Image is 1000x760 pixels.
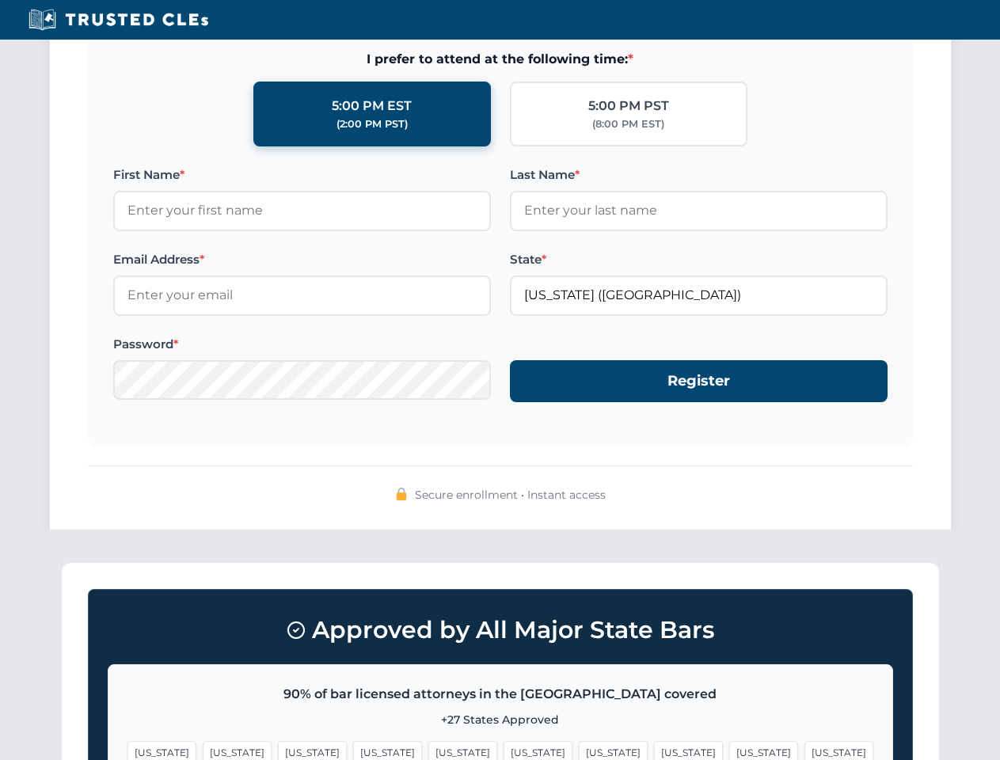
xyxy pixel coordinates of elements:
[113,49,888,70] span: I prefer to attend at the following time:
[113,275,491,315] input: Enter your email
[108,609,893,652] h3: Approved by All Major State Bars
[332,96,412,116] div: 5:00 PM EST
[510,275,888,315] input: Florida (FL)
[592,116,664,132] div: (8:00 PM EST)
[337,116,408,132] div: (2:00 PM PST)
[510,360,888,402] button: Register
[113,250,491,269] label: Email Address
[588,96,669,116] div: 5:00 PM PST
[510,250,888,269] label: State
[127,711,873,728] p: +27 States Approved
[415,486,606,503] span: Secure enrollment • Instant access
[510,165,888,184] label: Last Name
[127,684,873,705] p: 90% of bar licensed attorneys in the [GEOGRAPHIC_DATA] covered
[510,191,888,230] input: Enter your last name
[24,8,213,32] img: Trusted CLEs
[113,165,491,184] label: First Name
[113,335,491,354] label: Password
[395,488,408,500] img: 🔒
[113,191,491,230] input: Enter your first name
